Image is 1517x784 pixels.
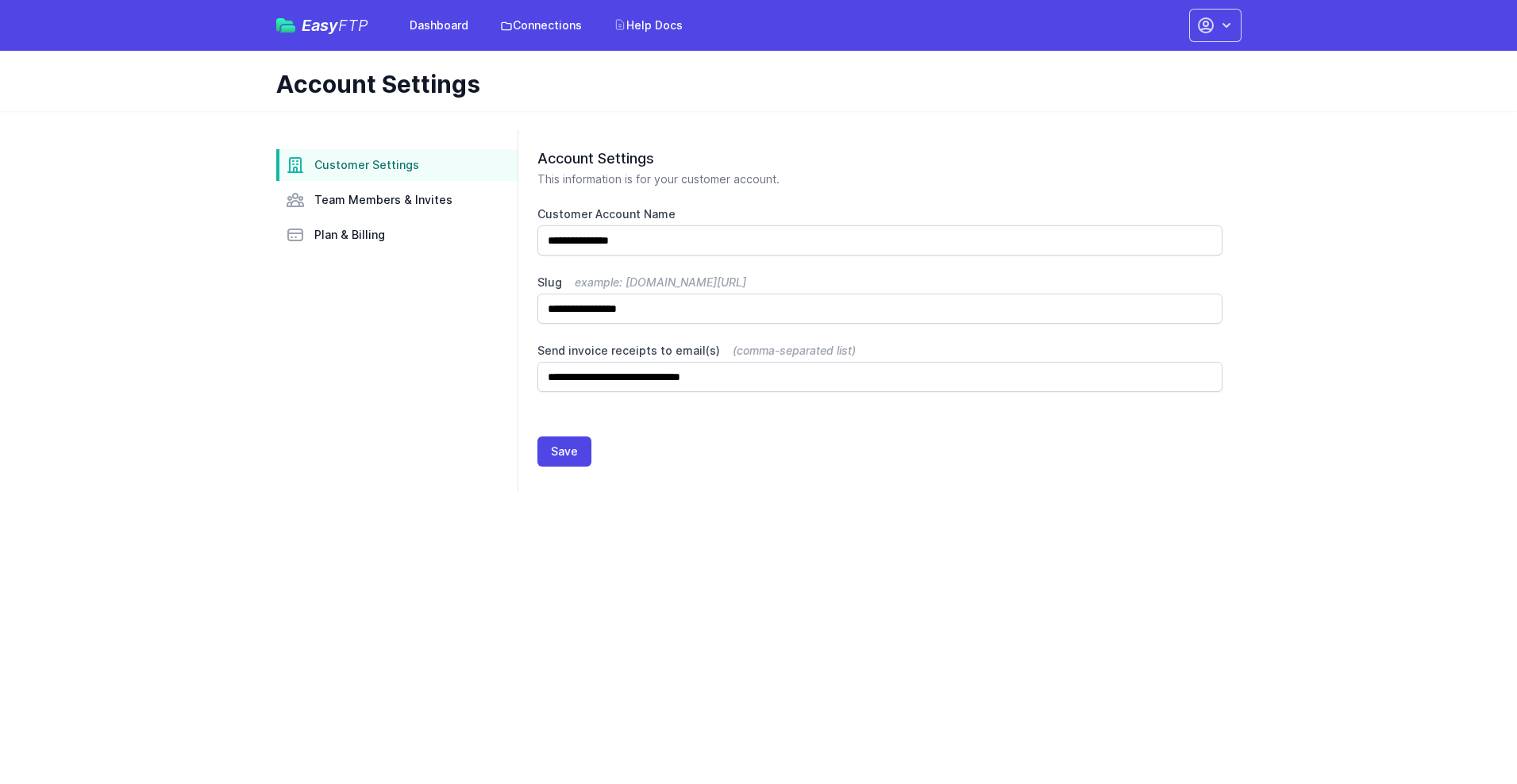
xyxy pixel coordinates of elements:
label: Customer Account Name [537,206,1222,222]
p: This information is for your customer account. [537,171,1222,187]
span: Easy [302,17,368,33]
a: Connections [491,11,591,40]
a: EasyFTP [276,17,368,33]
h2: Account Settings [537,149,1222,168]
span: FTP [338,16,368,35]
a: Customer Settings [276,149,518,181]
a: Dashboard [400,11,478,40]
label: Slug [537,275,1222,290]
a: Plan & Billing [276,219,518,251]
span: Customer Settings [314,157,419,173]
a: Team Members & Invites [276,184,518,216]
img: easyftp_logo.png [276,18,295,33]
span: Plan & Billing [314,227,385,243]
span: Team Members & Invites [314,192,452,208]
a: Help Docs [604,11,692,40]
label: Send invoice receipts to email(s) [537,343,1222,359]
button: Save [537,436,591,467]
span: example: [DOMAIN_NAME][URL] [575,275,746,289]
span: (comma-separated list) [733,344,856,357]
h1: Account Settings [276,70,1229,98]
